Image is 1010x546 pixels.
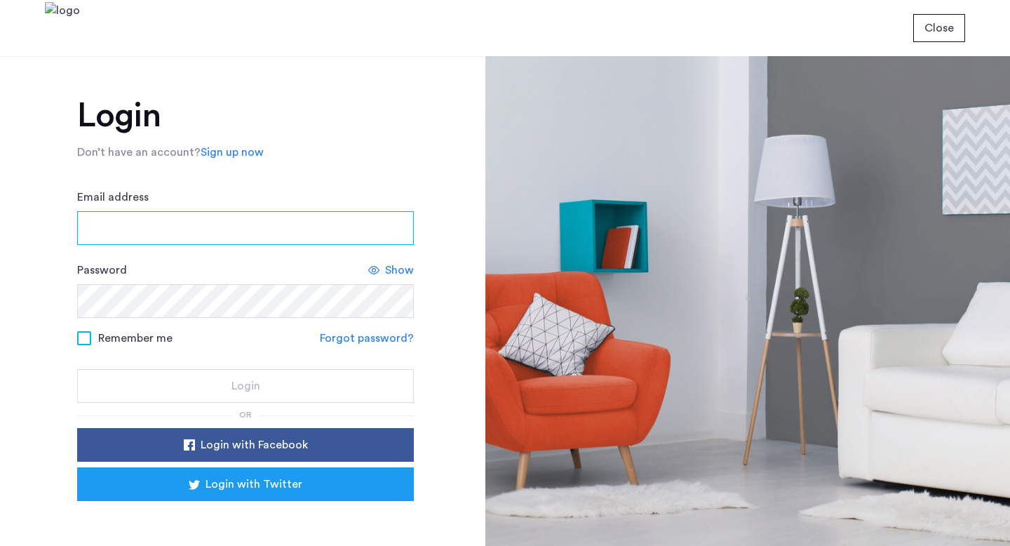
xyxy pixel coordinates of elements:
span: or [239,411,252,419]
span: Login with Twitter [206,476,302,493]
label: Password [77,262,127,279]
img: logo [45,2,80,55]
button: button [913,14,965,42]
h1: Login [77,99,414,133]
span: Login [231,378,260,394]
span: Login with Facebook [201,437,308,453]
span: Show [385,262,414,279]
span: Don’t have an account? [77,147,201,158]
span: Remember me [98,330,173,347]
span: Close [924,20,954,36]
button: button [77,369,414,403]
label: Email address [77,189,149,206]
a: Forgot password? [320,330,414,347]
button: button [77,428,414,462]
a: Sign up now [201,144,264,161]
button: button [77,467,414,501]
